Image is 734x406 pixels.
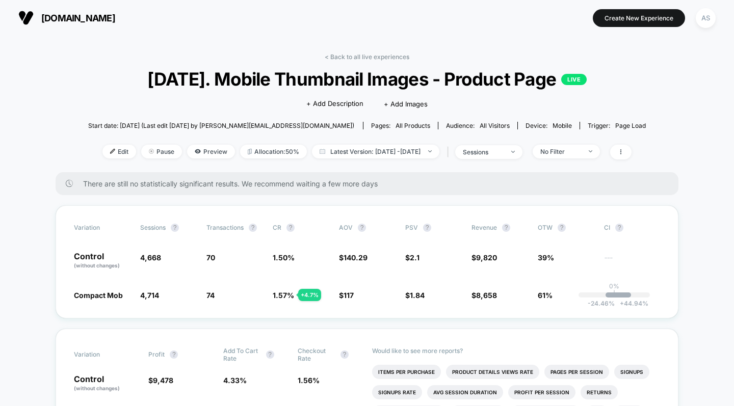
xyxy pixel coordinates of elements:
[410,291,425,300] span: 1.84
[339,253,368,262] span: $
[306,99,363,109] span: + Add Description
[553,122,572,129] span: mobile
[620,300,624,307] span: +
[589,150,592,152] img: end
[273,253,295,262] span: 1.50 %
[140,253,161,262] span: 4,668
[320,149,325,154] img: calendar
[148,350,165,358] span: Profit
[170,350,178,359] button: ?
[171,224,179,232] button: ?
[372,347,660,355] p: Would like to see more reports?
[273,291,294,300] span: 1.57 %
[446,122,510,129] div: Audience:
[609,282,619,290] p: 0%
[339,291,354,300] span: $
[446,365,539,379] li: Product Details Views Rate
[223,376,247,385] span: 4.33 %
[83,179,658,188] span: There are still no statistically significant results. We recommend waiting a few more days
[298,289,321,301] div: + 4.7 %
[102,145,136,158] span: Edit
[344,253,368,262] span: 140.29
[544,365,609,379] li: Pages Per Session
[538,224,594,232] span: OTW
[187,145,235,158] span: Preview
[471,224,497,231] span: Revenue
[273,224,281,231] span: CR
[696,8,716,28] div: AS
[116,68,618,90] span: [DATE]. Mobile Thumbnail Images - Product Page
[74,375,138,392] p: Control
[223,347,261,362] span: Add To Cart Rate
[410,253,420,262] span: 2.1
[476,291,497,300] span: 8,658
[444,145,455,159] span: |
[298,347,335,362] span: Checkout Rate
[428,150,432,152] img: end
[298,376,320,385] span: 1.56 %
[405,253,420,262] span: $
[538,253,554,262] span: 39%
[508,385,575,399] li: Profit Per Session
[206,224,244,231] span: Transactions
[206,291,215,300] span: 74
[517,122,580,129] span: Device:
[593,9,685,27] button: Create New Experience
[423,224,431,232] button: ?
[502,224,510,232] button: ?
[325,53,409,61] a: < Back to all live experiences
[405,291,425,300] span: $
[476,253,497,262] span: 9,820
[312,145,439,158] span: Latest Version: [DATE] - [DATE]
[561,74,587,85] p: LIVE
[615,300,648,307] span: 44.94 %
[471,291,497,300] span: $
[266,350,274,359] button: ?
[344,291,354,300] span: 117
[140,291,159,300] span: 4,714
[149,149,154,154] img: end
[153,376,173,385] span: 9,478
[41,13,115,23] span: [DOMAIN_NAME]
[74,262,120,268] span: (without changes)
[140,224,166,231] span: Sessions
[74,347,130,362] span: Variation
[581,385,618,399] li: Returns
[588,122,646,129] div: Trigger:
[340,350,349,359] button: ?
[74,252,130,269] p: Control
[615,122,646,129] span: Page Load
[18,10,34,25] img: Visually logo
[558,224,566,232] button: ?
[206,253,215,262] span: 70
[540,148,581,155] div: No Filter
[471,253,497,262] span: $
[463,148,504,156] div: sessions
[339,224,353,231] span: AOV
[74,291,123,300] span: Compact Mob
[110,149,115,154] img: edit
[74,224,130,232] span: Variation
[286,224,295,232] button: ?
[88,122,354,129] span: Start date: [DATE] (Last edit [DATE] by [PERSON_NAME][EMAIL_ADDRESS][DOMAIN_NAME])
[396,122,430,129] span: all products
[480,122,510,129] span: All Visitors
[693,8,719,29] button: AS
[511,151,515,153] img: end
[148,376,173,385] span: $
[372,385,422,399] li: Signups Rate
[248,149,252,154] img: rebalance
[240,145,307,158] span: Allocation: 50%
[427,385,503,399] li: Avg Session Duration
[249,224,257,232] button: ?
[384,100,428,108] span: + Add Images
[15,10,118,26] button: [DOMAIN_NAME]
[613,290,615,297] p: |
[538,291,553,300] span: 61%
[614,365,649,379] li: Signups
[615,224,623,232] button: ?
[141,145,182,158] span: Pause
[74,385,120,391] span: (without changes)
[405,224,418,231] span: PSV
[371,122,430,129] div: Pages:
